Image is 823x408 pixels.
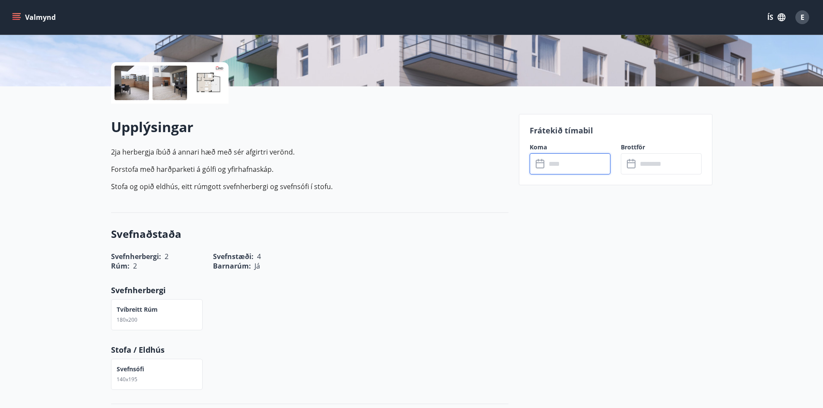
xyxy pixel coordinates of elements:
[254,261,260,271] span: Já
[111,164,508,174] p: Forstofa með harðparketi á gólfi og yfirhafnaskáp.
[213,261,251,271] span: Barnarúm :
[621,143,702,152] label: Brottför
[111,117,508,136] h2: Upplýsingar
[111,344,508,355] p: Stofa / Eldhús
[801,13,804,22] span: E
[10,9,59,25] button: menu
[111,261,130,271] span: Rúm :
[111,285,508,296] p: Svefnherbergi
[530,125,702,136] p: Frátekið tímabil
[117,316,137,323] span: 180x200
[117,365,144,373] p: Svefnsófi
[133,261,137,271] span: 2
[111,181,508,192] p: Stofa og opið eldhús, eitt rúmgott svefnherbergi og svefnsófi í stofu.
[117,305,158,314] p: Tvíbreitt rúm
[111,227,508,241] h3: Svefnaðstaða
[530,143,610,152] label: Koma
[117,376,137,383] span: 140x195
[111,147,508,157] p: 2ja herbergja íbúð á annari hæð með sér afgirtri verönd.
[763,9,790,25] button: ÍS
[792,7,813,28] button: E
